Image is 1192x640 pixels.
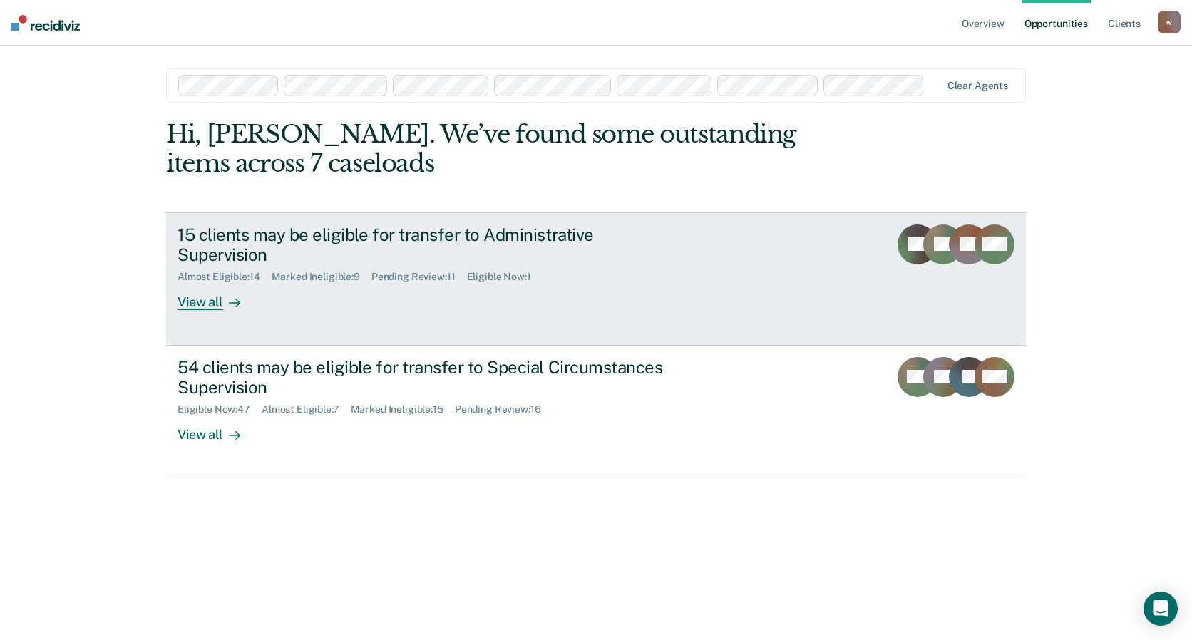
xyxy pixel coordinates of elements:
[371,271,467,283] div: Pending Review : 11
[1158,11,1181,33] button: w
[178,271,272,283] div: Almost Eligible : 14
[178,416,257,443] div: View all
[178,224,678,266] div: 15 clients may be eligible for transfer to Administrative Supervision
[178,403,262,416] div: Eligible Now : 47
[947,80,1008,92] div: Clear agents
[166,346,1026,478] a: 54 clients may be eligible for transfer to Special Circumstances SupervisionEligible Now:47Almost...
[166,120,854,178] div: Hi, [PERSON_NAME]. We’ve found some outstanding items across 7 caseloads
[1144,592,1178,626] div: Open Intercom Messenger
[166,212,1026,346] a: 15 clients may be eligible for transfer to Administrative SupervisionAlmost Eligible:14Marked Ine...
[178,283,257,311] div: View all
[262,403,351,416] div: Almost Eligible : 7
[351,403,455,416] div: Marked Ineligible : 15
[272,271,371,283] div: Marked Ineligible : 9
[455,403,553,416] div: Pending Review : 16
[467,271,543,283] div: Eligible Now : 1
[11,15,80,31] img: Recidiviz
[178,357,678,398] div: 54 clients may be eligible for transfer to Special Circumstances Supervision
